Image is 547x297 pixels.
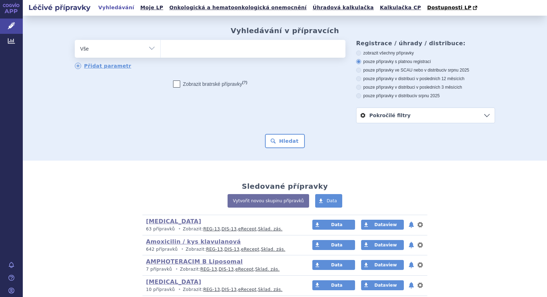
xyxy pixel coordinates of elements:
[408,281,415,290] button: notifikace
[356,108,495,123] a: Pokročilé filtry
[179,246,186,252] i: •
[265,134,305,148] button: Hledat
[176,287,183,293] i: •
[219,267,234,272] a: DIS-13
[356,67,495,73] label: pouze přípravky ve SCAU nebo v distribuci
[255,267,280,272] a: Sklad. zás.
[361,280,404,290] a: Dataview
[222,226,236,231] a: DIS-13
[425,3,481,13] a: Dostupnosti LP
[374,243,397,247] span: Dataview
[146,226,175,231] span: 63 přípravků
[311,3,376,12] a: Úhradová kalkulačka
[261,247,286,252] a: Sklad. zás.
[146,287,299,293] p: Zobrazit: , , ,
[378,3,423,12] a: Kalkulačka CP
[146,226,299,232] p: Zobrazit: , , ,
[356,59,495,64] label: pouze přípravky s platnou registrací
[444,68,469,73] span: v srpnu 2025
[427,5,472,10] span: Dostupnosti LP
[146,218,201,225] a: [MEDICAL_DATA]
[146,247,178,252] span: 642 přípravků
[331,243,343,247] span: Data
[146,287,175,292] span: 10 přípravků
[356,50,495,56] label: zobrazit všechny přípravky
[200,267,217,272] a: REG-13
[408,261,415,269] button: notifikace
[312,260,355,270] a: Data
[238,287,257,292] a: eRecept
[356,40,495,47] h3: Registrace / úhrady / distribuce:
[228,194,309,208] a: Vytvořit novou skupinu přípravků
[374,283,397,288] span: Dataview
[23,2,96,12] h2: Léčivé přípravky
[222,287,236,292] a: DIS-13
[374,222,397,227] span: Dataview
[361,240,404,250] a: Dataview
[331,262,343,267] span: Data
[146,266,299,272] p: Zobrazit: , , ,
[356,93,495,99] label: pouze přípravky v distribuci
[258,226,283,231] a: Sklad. zás.
[408,241,415,249] button: notifikace
[235,267,254,272] a: eRecept
[417,241,424,249] button: nastavení
[315,194,342,208] a: Data
[258,287,283,292] a: Sklad. zás.
[224,247,239,252] a: DIS-13
[417,220,424,229] button: nastavení
[356,76,495,82] label: pouze přípravky v distribuci v posledních 12 měsících
[146,278,201,285] a: [MEDICAL_DATA]
[241,247,260,252] a: eRecept
[203,226,220,231] a: REG-13
[146,246,299,252] p: Zobrazit: , , ,
[231,26,339,35] h2: Vyhledávání v přípravcích
[146,267,172,272] span: 7 přípravků
[173,266,180,272] i: •
[312,280,355,290] a: Data
[167,3,309,12] a: Onkologická a hematoonkologická onemocnění
[356,84,495,90] label: pouze přípravky v distribuci v posledních 3 měsících
[417,281,424,290] button: nastavení
[374,262,397,267] span: Dataview
[138,3,165,12] a: Moje LP
[242,182,328,191] h2: Sledované přípravky
[176,226,183,232] i: •
[146,258,243,265] a: AMPHOTERACIM B Liposomal
[331,283,343,288] span: Data
[312,240,355,250] a: Data
[238,226,257,231] a: eRecept
[361,260,404,270] a: Dataview
[173,80,248,88] label: Zobrazit bratrské přípravky
[146,238,241,245] a: Amoxicilin / kys klavulanová
[75,63,131,69] a: Přidat parametr
[96,3,136,12] a: Vyhledávání
[206,247,223,252] a: REG-13
[203,287,220,292] a: REG-13
[327,198,337,203] span: Data
[312,220,355,230] a: Data
[408,220,415,229] button: notifikace
[415,93,439,98] span: v srpnu 2025
[417,261,424,269] button: nastavení
[331,222,343,227] span: Data
[361,220,404,230] a: Dataview
[242,80,247,85] abbr: (?)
